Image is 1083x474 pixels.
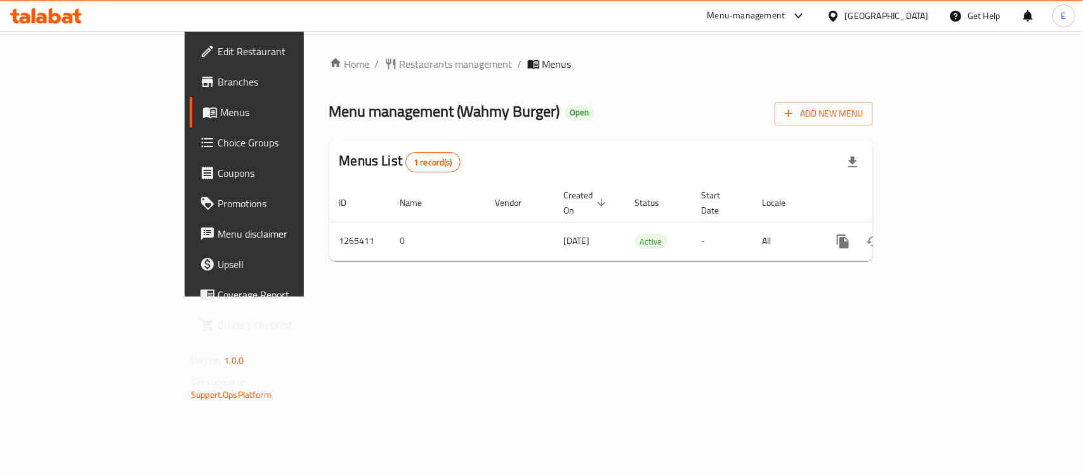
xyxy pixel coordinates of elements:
a: Menus [190,97,365,127]
span: 1.0.0 [224,352,244,369]
span: Active [635,234,667,249]
span: [DATE] [564,233,590,249]
button: Change Status [858,226,889,257]
span: Grocery Checklist [218,317,355,333]
td: - [692,222,752,260]
td: All [752,222,818,260]
span: Menu management ( Wahmy Burger ) [329,97,560,125]
span: ID [339,195,364,210]
a: Coverage Report [190,279,365,310]
a: Promotions [190,188,365,219]
span: Choice Groups [218,135,355,150]
a: Branches [190,67,365,97]
span: Open [565,107,594,118]
button: more [828,226,858,257]
span: E [1061,9,1067,23]
div: Active [635,234,667,249]
th: Actions [818,184,960,222]
a: Support.OpsPlatform [191,387,272,403]
div: Total records count [405,152,461,172]
div: Export file [837,147,868,177]
a: Coupons [190,158,365,188]
span: Version: [191,352,222,369]
span: Branches [218,74,355,89]
span: Menus [542,56,572,72]
span: Vendor [496,195,539,210]
span: Start Date [702,188,737,218]
span: Name [400,195,439,210]
span: Created On [564,188,610,218]
li: / [375,56,379,72]
span: Add New Menu [785,106,863,122]
div: [GEOGRAPHIC_DATA] [845,9,929,23]
span: Upsell [218,257,355,272]
span: Promotions [218,196,355,211]
a: Restaurants management [384,56,513,72]
table: enhanced table [329,184,960,261]
span: Status [635,195,676,210]
li: / [518,56,522,72]
span: Edit Restaurant [218,44,355,59]
a: Grocery Checklist [190,310,365,340]
span: Menus [220,105,355,120]
span: 1 record(s) [406,157,460,169]
a: Upsell [190,249,365,279]
a: Menu disclaimer [190,219,365,249]
span: Restaurants management [400,56,513,72]
h2: Menus List [339,151,461,172]
button: Add New Menu [775,102,873,125]
span: Locale [763,195,803,210]
a: Choice Groups [190,127,365,158]
a: Edit Restaurant [190,36,365,67]
span: Menu disclaimer [218,226,355,241]
span: Get support on: [191,374,249,390]
div: Menu-management [707,8,785,23]
span: Coverage Report [218,287,355,302]
span: Coupons [218,165,355,181]
td: 0 [390,222,485,260]
nav: breadcrumb [329,56,873,72]
div: Open [565,105,594,120]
